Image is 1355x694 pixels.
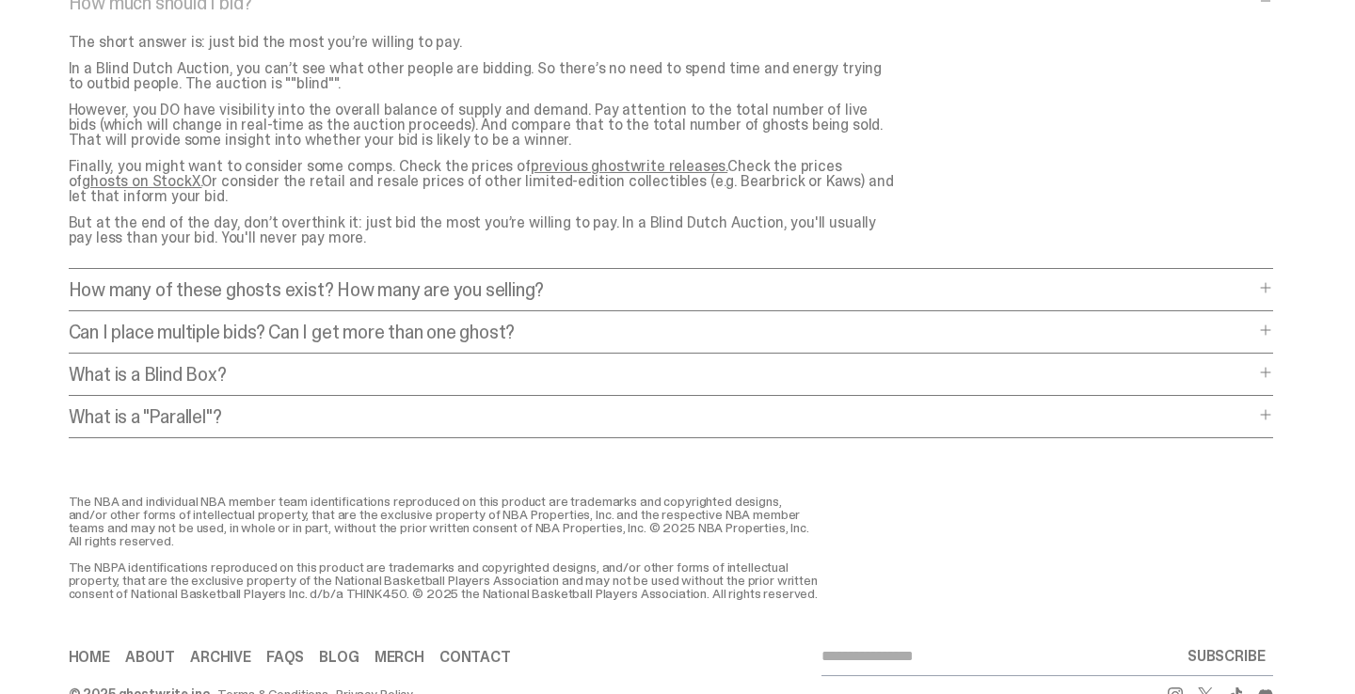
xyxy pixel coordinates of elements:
a: About [125,650,175,665]
p: What is a "Parallel"? [69,407,1254,426]
p: What is a Blind Box? [69,365,1254,384]
a: Archive [190,650,251,665]
a: Merch [375,650,424,665]
div: The NBA and individual NBA member team identifications reproduced on this product are trademarks ... [69,495,821,600]
p: But at the end of the day, don’t overthink it: just bid the most you’re willing to pay. In a Blin... [69,215,897,245]
button: SUBSCRIBE [1180,638,1273,675]
a: Home [69,650,110,665]
a: Blog [319,650,359,665]
p: In a Blind Dutch Auction, you can’t see what other people are bidding. So there’s no need to spen... [69,61,897,91]
p: Finally, you might want to consider some comps. Check the prices of Check the prices of Or consid... [69,159,897,204]
p: How many of these ghosts exist? How many are you selling? [69,280,1254,299]
a: Contact [439,650,511,665]
p: Can I place multiple bids? Can I get more than one ghost? [69,323,1254,341]
p: However, you DO have visibility into the overall balance of supply and demand. Pay attention to t... [69,103,897,148]
a: ghosts on StockX. [82,171,201,191]
p: The short answer is: just bid the most you’re willing to pay. [69,35,897,50]
a: previous ghostwrite releases. [531,156,727,176]
a: FAQs [266,650,304,665]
